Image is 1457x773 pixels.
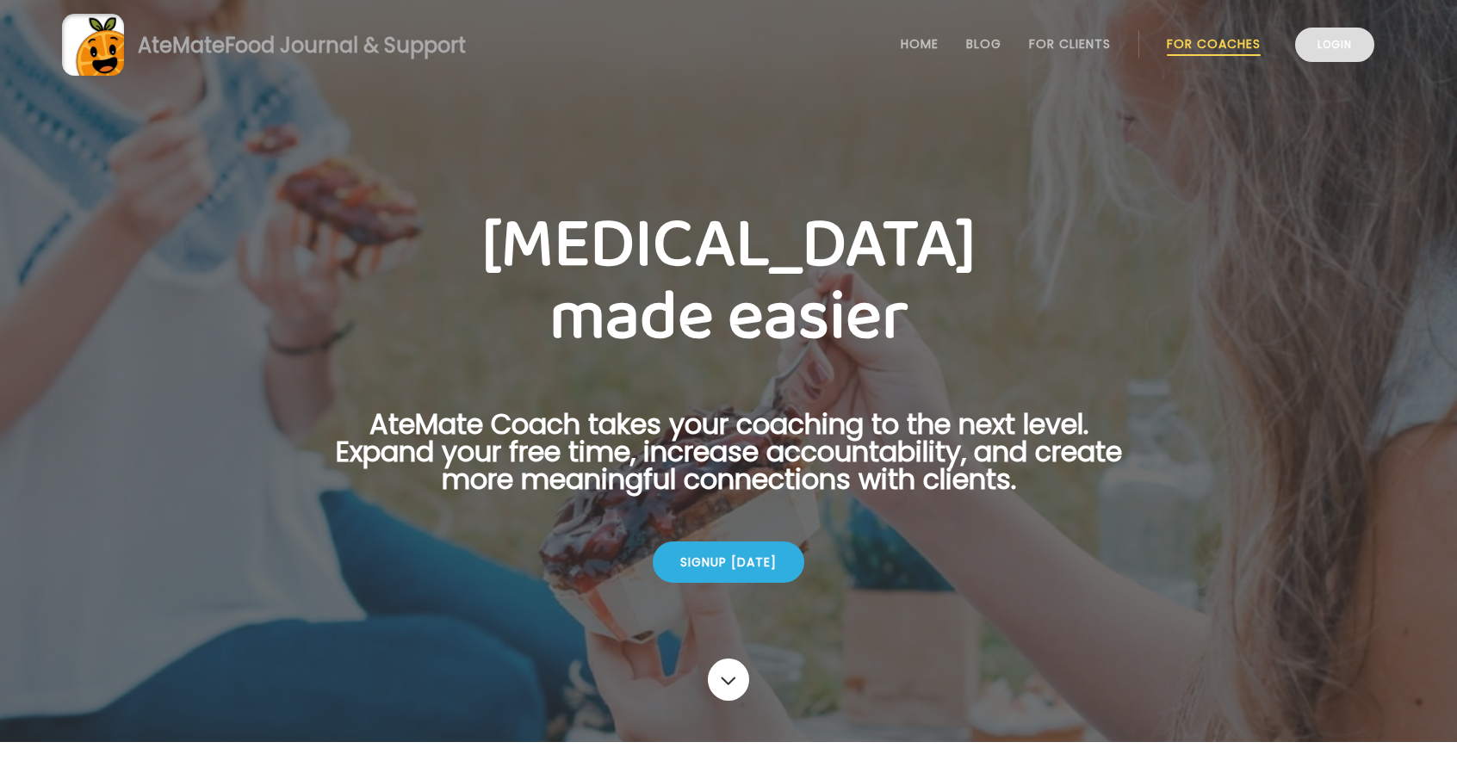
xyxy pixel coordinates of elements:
[308,209,1149,354] h1: [MEDICAL_DATA] made easier
[225,31,466,59] span: Food Journal & Support
[901,37,939,51] a: Home
[308,411,1149,514] p: AteMate Coach takes your coaching to the next level. Expand your free time, increase accountabili...
[62,14,1395,76] a: AteMateFood Journal & Support
[1167,37,1261,51] a: For Coaches
[124,30,466,60] div: AteMate
[1295,28,1374,62] a: Login
[966,37,1001,51] a: Blog
[1029,37,1111,51] a: For Clients
[653,541,804,583] div: Signup [DATE]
